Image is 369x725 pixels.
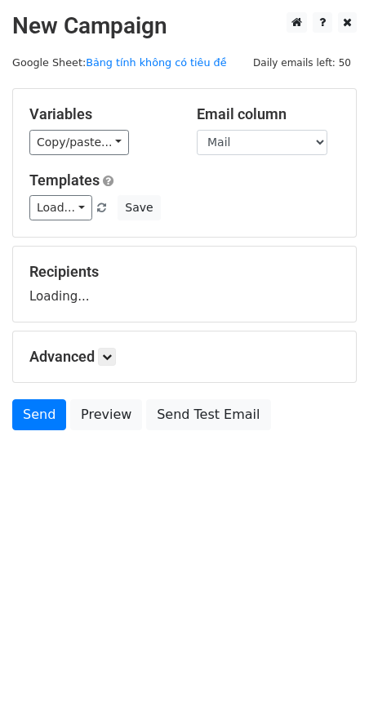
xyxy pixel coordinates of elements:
div: Loading... [29,263,340,305]
a: Copy/paste... [29,130,129,155]
button: Save [118,195,160,220]
a: Send [12,399,66,430]
h5: Variables [29,105,172,123]
h5: Advanced [29,348,340,366]
a: Preview [70,399,142,430]
a: Send Test Email [146,399,270,430]
a: Load... [29,195,92,220]
a: Templates [29,171,100,189]
small: Google Sheet: [12,56,227,69]
a: Daily emails left: 50 [247,56,357,69]
h5: Email column [197,105,340,123]
h5: Recipients [29,263,340,281]
span: Daily emails left: 50 [247,54,357,72]
a: Bảng tính không có tiêu đề [86,56,226,69]
h2: New Campaign [12,12,357,40]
